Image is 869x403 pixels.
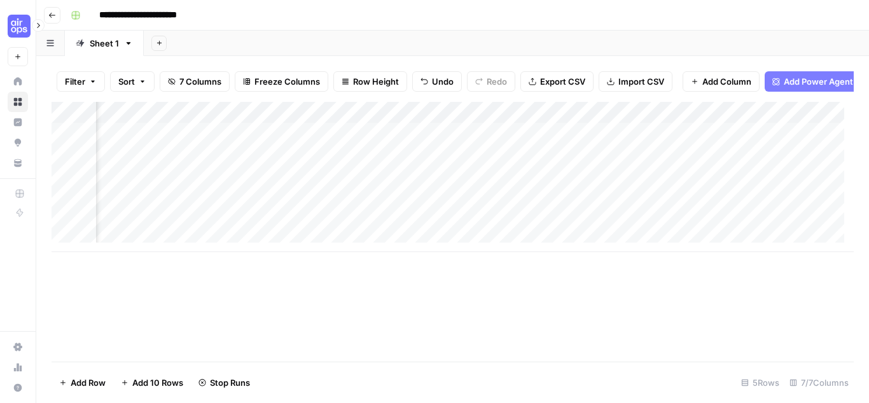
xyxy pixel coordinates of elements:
button: Export CSV [520,71,594,92]
a: Settings [8,337,28,357]
span: Add Row [71,376,106,389]
button: Import CSV [599,71,672,92]
div: 5 Rows [736,372,784,393]
span: Add Column [702,75,751,88]
a: Opportunities [8,132,28,153]
button: Undo [412,71,462,92]
span: Import CSV [618,75,664,88]
button: Row Height [333,71,407,92]
a: Usage [8,357,28,378]
span: Filter [65,75,85,88]
a: Home [8,71,28,92]
div: Sheet 1 [90,37,119,50]
button: Add Column [683,71,760,92]
button: Filter [57,71,105,92]
button: Add Row [52,372,113,393]
div: 7/7 Columns [784,372,854,393]
span: Freeze Columns [254,75,320,88]
span: Stop Runs [210,376,250,389]
span: Add Power Agent [784,75,853,88]
span: Add 10 Rows [132,376,183,389]
span: Undo [432,75,454,88]
span: Export CSV [540,75,585,88]
a: Sheet 1 [65,31,144,56]
button: Stop Runs [191,372,258,393]
button: Workspace: Cohort 5 [8,10,28,42]
button: 7 Columns [160,71,230,92]
span: 7 Columns [179,75,221,88]
a: Insights [8,112,28,132]
button: Freeze Columns [235,71,328,92]
button: Add Power Agent [765,71,861,92]
button: Help + Support [8,378,28,398]
span: Row Height [353,75,399,88]
img: Cohort 5 Logo [8,15,31,38]
button: Sort [110,71,155,92]
span: Redo [487,75,507,88]
a: Browse [8,92,28,112]
button: Add 10 Rows [113,372,191,393]
button: Redo [467,71,515,92]
a: Your Data [8,153,28,173]
span: Sort [118,75,135,88]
